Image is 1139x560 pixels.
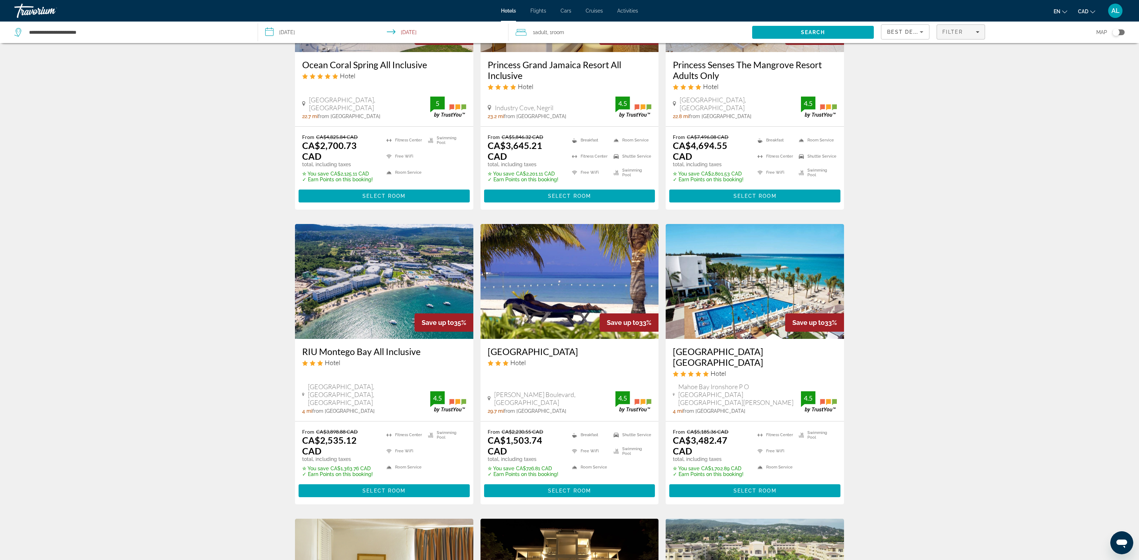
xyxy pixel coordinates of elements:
[673,435,727,456] ins: CA$3,482.47 CAD
[548,488,591,494] span: Select Room
[1106,3,1125,18] button: User Menu
[673,134,685,140] span: From
[586,8,603,14] a: Cruises
[495,104,553,112] span: Industry Cove, Negril
[1078,9,1088,14] span: CAD
[488,140,542,162] ins: CA$3,645.21 CAD
[302,113,318,119] span: 22.7 mi
[673,466,699,471] span: ✮ You save
[680,96,801,112] span: [GEOGRAPHIC_DATA], [GEOGRAPHIC_DATA]
[484,191,655,199] a: Select Room
[488,429,500,435] span: From
[488,466,563,471] p: CA$726.81 CAD
[362,488,406,494] span: Select Room
[673,408,683,414] span: 4 mi
[504,408,566,414] span: from [GEOGRAPHIC_DATA]
[687,429,728,435] del: CA$5,185.36 CAD
[610,166,652,179] li: Swimming Pool
[302,346,466,357] h3: RIU Montego Bay All Inclusive
[615,394,630,402] div: 4.5
[518,83,533,90] span: Hotel
[568,166,610,179] li: Free WiFi
[754,429,796,441] li: Fitness Center
[318,113,380,119] span: from [GEOGRAPHIC_DATA]
[488,171,514,177] span: ✮ You save
[785,313,844,332] div: 33%
[754,150,796,163] li: Fitness Center
[795,166,837,179] li: Swimming Pool
[673,113,689,119] span: 22.8 mi
[504,113,566,119] span: from [GEOGRAPHIC_DATA]
[501,8,516,14] a: Hotels
[607,319,639,326] span: Save up to
[568,134,610,146] li: Breakfast
[488,171,563,177] p: CA$2,201.11 CAD
[430,97,466,118] img: TrustYou guest rating badge
[754,166,796,179] li: Free WiFi
[302,72,466,80] div: 5 star Hotel
[302,471,378,477] p: ✓ Earn Points on this booking!
[488,471,563,477] p: ✓ Earn Points on this booking!
[488,435,542,456] ins: CA$1,503.74 CAD
[302,466,378,471] p: CA$1,363.76 CAD
[484,484,655,497] button: Select Room
[383,134,425,146] li: Fitness Center
[678,383,801,406] span: Mahoe Bay Ironshore P O [GEOGRAPHIC_DATA] [GEOGRAPHIC_DATA][PERSON_NAME]
[28,27,247,38] input: Search hotel destination
[610,150,652,163] li: Shuttle Service
[887,28,923,36] mat-select: Sort by
[302,408,312,414] span: 4 mi
[488,456,563,462] p: total, including taxes
[795,150,837,163] li: Shuttle Service
[754,461,796,473] li: Room Service
[673,140,727,162] ins: CA$4,694.55 CAD
[430,99,445,108] div: 5
[316,134,358,140] del: CA$4,825.84 CAD
[568,461,610,473] li: Room Service
[302,435,357,456] ins: CA$2,535.12 CAD
[302,59,466,70] a: Ocean Coral Spring All Inclusive
[309,96,430,112] span: [GEOGRAPHIC_DATA], [GEOGRAPHIC_DATA]
[508,22,752,43] button: Travelers: 1 adult, 0 children
[488,466,514,471] span: ✮ You save
[673,177,748,182] p: ✓ Earn Points on this booking!
[340,72,355,80] span: Hotel
[302,162,378,167] p: total, including taxes
[673,471,748,477] p: ✓ Earn Points on this booking!
[302,429,314,435] span: From
[295,224,473,339] img: RIU Montego Bay All Inclusive
[754,445,796,457] li: Free WiFi
[488,177,563,182] p: ✓ Earn Points on this booking!
[937,24,985,39] button: Filters
[610,445,652,457] li: Swimming Pool
[494,391,615,406] span: [PERSON_NAME] Boulevard, [GEOGRAPHIC_DATA]
[488,134,500,140] span: From
[510,359,526,367] span: Hotel
[615,99,630,108] div: 4.5
[669,484,840,497] button: Select Room
[673,83,837,90] div: 4 star Hotel
[673,429,685,435] span: From
[615,97,651,118] img: TrustYou guest rating badge
[792,319,825,326] span: Save up to
[488,59,652,81] a: Princess Grand Jamaica Resort All Inclusive
[488,162,563,167] p: total, including taxes
[488,359,652,367] div: 3 star Hotel
[568,445,610,457] li: Free WiFi
[488,408,504,414] span: 29.7 mi
[673,369,837,377] div: 5 star Hotel
[302,171,378,177] p: CA$2,125.11 CAD
[673,171,699,177] span: ✮ You save
[617,8,638,14] span: Activities
[530,8,546,14] span: Flights
[610,429,652,441] li: Shuttle Service
[316,429,358,435] del: CA$3,898.88 CAD
[481,224,659,339] a: Charela Inn Hotel
[942,29,963,35] span: Filter
[1111,7,1120,14] span: AL
[383,150,425,163] li: Free WiFi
